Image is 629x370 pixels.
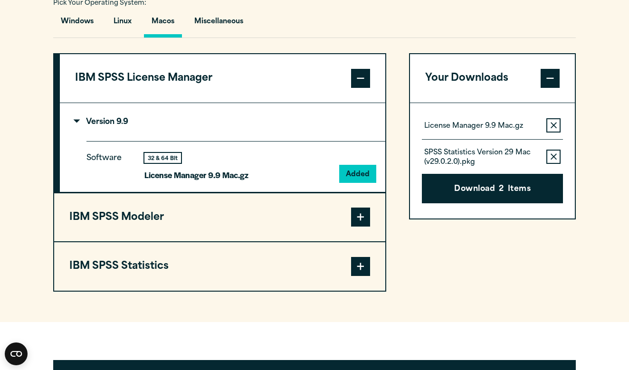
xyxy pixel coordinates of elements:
button: Macos [144,10,182,38]
summary: Version 9.9 [60,103,385,141]
p: SPSS Statistics Version 29 Mac (v29.0.2.0).pkg [424,148,539,167]
p: Software [86,152,129,174]
div: IBM SPSS License Manager [60,103,385,192]
button: Added [340,166,375,182]
button: Miscellaneous [187,10,251,38]
div: 32 & 64 Bit [144,153,181,163]
button: Download2Items [422,174,563,203]
button: Your Downloads [410,54,575,103]
p: License Manager 9.9 Mac.gz [144,168,248,182]
p: License Manager 9.9 Mac.gz [424,122,523,131]
p: Version 9.9 [75,118,128,126]
button: Linux [106,10,139,38]
span: 2 [499,183,504,196]
button: IBM SPSS Modeler [54,193,385,242]
div: Your Downloads [410,103,575,218]
button: IBM SPSS License Manager [60,54,385,103]
button: IBM SPSS Statistics [54,242,385,291]
button: Open CMP widget [5,342,28,365]
button: Windows [53,10,101,38]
